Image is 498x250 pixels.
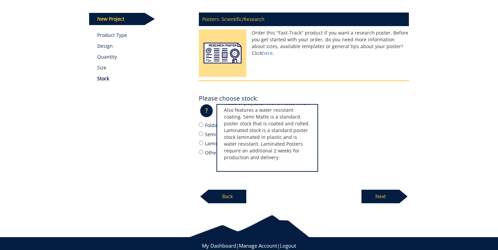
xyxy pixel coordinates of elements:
[199,29,409,57] p: Order this "Fast-Track" product if you want a research poster. Before you get started with your o...
[202,242,236,249] a: My Dashboard
[199,13,409,26] p: Posters: Scientific/Research
[262,50,273,56] a: here
[280,242,296,249] a: Logout
[199,95,258,102] h4: Please choose stock:
[239,242,277,249] a: Manage Account
[97,75,189,82] p: Stock
[224,93,311,161] p: Foldable Fabric is 9 ml thick and made of polyester with a matte finish. Also features a water re...
[208,190,246,203] p: Back
[200,104,213,117] p: ?
[199,122,203,127] input: Foldable Fabric
[361,190,399,203] p: Next
[199,141,203,145] input: Laminated (Longer Turnaround)
[97,54,189,60] p: Quantity
[199,149,409,156] label: Other / I need help with this option:
[199,150,203,154] input: Other / I need help with this option:
[89,13,145,25] p: New Project
[199,140,409,147] label: Laminated (Longer Turnaround)
[199,131,203,136] input: Semi Matte
[97,43,189,49] p: Design
[97,64,189,71] p: Size
[199,130,409,138] label: Semi Matte
[97,32,189,39] a: Product Type
[199,121,409,129] label: Foldable Fabric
